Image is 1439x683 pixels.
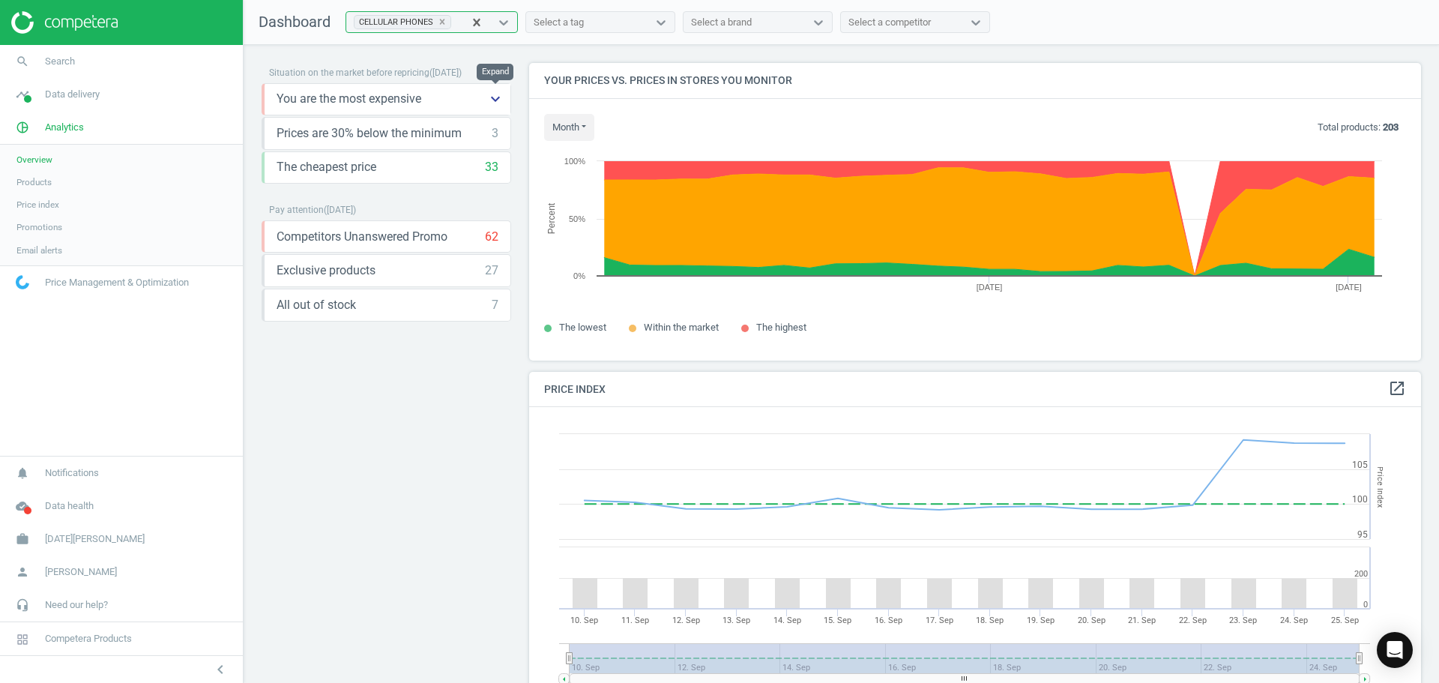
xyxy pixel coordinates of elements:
[45,532,145,546] span: [DATE][PERSON_NAME]
[16,176,52,188] span: Products
[1336,283,1362,292] tspan: [DATE]
[45,88,100,101] span: Data delivery
[16,275,29,289] img: wGWNvw8QSZomAAAAABJRU5ErkJggg==
[8,113,37,142] i: pie_chart_outlined
[8,558,37,586] i: person
[8,80,37,109] i: timeline
[1388,379,1406,397] i: open_in_new
[1354,569,1368,579] text: 200
[1357,529,1368,540] text: 95
[1377,632,1413,668] div: Open Intercom Messenger
[485,262,498,279] div: 27
[45,55,75,68] span: Search
[324,205,356,215] span: ( [DATE] )
[8,492,37,520] i: cloud_done
[529,63,1421,98] h4: Your prices vs. prices in stores you monitor
[691,16,752,29] div: Select a brand
[824,616,851,625] tspan: 15. Sep
[564,157,585,166] text: 100%
[1331,616,1359,625] tspan: 25. Sep
[492,297,498,313] div: 7
[45,121,84,134] span: Analytics
[45,276,189,289] span: Price Management & Optimization
[259,13,331,31] span: Dashboard
[977,283,1003,292] tspan: [DATE]
[45,499,94,513] span: Data health
[773,616,801,625] tspan: 14. Sep
[45,598,108,612] span: Need our help?
[559,322,606,333] span: The lowest
[269,205,324,215] span: Pay attention
[429,67,462,78] span: ( [DATE] )
[1352,494,1368,505] text: 100
[644,322,719,333] span: Within the market
[1179,616,1207,625] tspan: 22. Sep
[477,64,513,80] div: Expand
[16,199,59,211] span: Price index
[756,322,806,333] span: The highest
[1383,121,1399,133] b: 203
[875,616,902,625] tspan: 16. Sep
[45,466,99,480] span: Notifications
[573,271,585,280] text: 0%
[277,297,356,313] span: All out of stock
[202,660,239,679] button: chevron_left
[544,114,594,141] button: month
[1388,379,1406,399] a: open_in_new
[485,229,498,245] div: 62
[722,616,750,625] tspan: 13. Sep
[1363,600,1368,610] text: 0
[1078,616,1105,625] tspan: 20. Sep
[546,202,557,234] tspan: Percent
[45,632,132,646] span: Competera Products
[1352,460,1368,470] text: 105
[621,616,649,625] tspan: 11. Sep
[16,244,62,256] span: Email alerts
[8,591,37,619] i: headset_mic
[277,262,375,279] span: Exclusive products
[8,459,37,487] i: notifications
[480,84,510,115] button: keyboard_arrow_down
[926,616,953,625] tspan: 17. Sep
[1280,616,1308,625] tspan: 24. Sep
[1229,616,1257,625] tspan: 23. Sep
[534,16,584,29] div: Select a tag
[1318,121,1399,134] p: Total products:
[211,661,229,679] i: chevron_left
[485,159,498,175] div: 33
[672,616,700,625] tspan: 12. Sep
[492,125,498,142] div: 3
[529,372,1421,407] h4: Price Index
[277,229,447,245] span: Competitors Unanswered Promo
[1375,466,1385,508] tspan: Price Index
[277,159,376,175] span: The cheapest price
[16,221,62,233] span: Promotions
[1128,616,1156,625] tspan: 21. Sep
[355,16,434,28] div: CELLULAR PHONES
[16,154,52,166] span: Overview
[569,214,585,223] text: 50%
[1027,616,1055,625] tspan: 19. Sep
[976,616,1004,625] tspan: 18. Sep
[570,616,598,625] tspan: 10. Sep
[8,47,37,76] i: search
[486,90,504,108] i: keyboard_arrow_down
[11,11,118,34] img: ajHJNr6hYgQAAAAASUVORK5CYII=
[277,125,462,142] span: Prices are 30% below the minimum
[8,525,37,553] i: work
[45,565,117,579] span: [PERSON_NAME]
[848,16,931,29] div: Select a competitor
[277,91,421,107] span: You are the most expensive
[269,67,429,78] span: Situation on the market before repricing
